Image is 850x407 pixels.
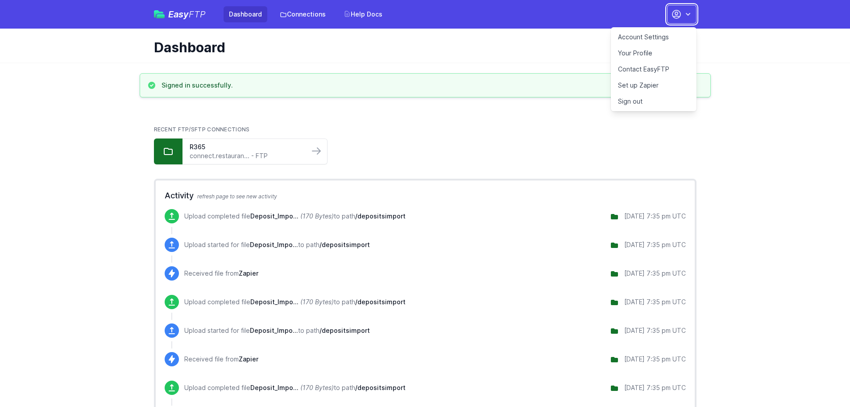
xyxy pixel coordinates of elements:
[624,212,686,221] div: [DATE] 7:35 pm UTC
[239,355,258,363] span: Zapier
[184,298,406,306] p: Upload completed file to path
[168,10,206,19] span: Easy
[274,6,331,22] a: Connections
[162,81,233,90] h3: Signed in successfully.
[239,269,258,277] span: Zapier
[250,241,298,248] span: Deposit_Import_CSV_25.08.09.csv
[624,326,686,335] div: [DATE] 7:35 pm UTC
[624,240,686,249] div: [DATE] 7:35 pm UTC
[184,326,370,335] p: Upload started for file to path
[355,384,406,391] span: /depositsimport
[197,193,277,200] span: refresh page to see new activity
[624,383,686,392] div: [DATE] 7:35 pm UTC
[624,355,686,364] div: [DATE] 7:35 pm UTC
[190,151,302,160] a: connect.restauran... - FTP
[624,269,686,278] div: [DATE] 7:35 pm UTC
[154,126,697,133] h2: Recent FTP/SFTP Connections
[250,327,298,334] span: Deposit_Import_CSV_25.08.09.csv
[189,9,206,20] span: FTP
[611,61,697,77] a: Contact EasyFTP
[224,6,267,22] a: Dashboard
[611,77,697,93] a: Set up Zapier
[250,384,299,391] span: Deposit_Import_CSV_25.08.09.csv
[190,143,302,151] a: R365
[624,298,686,306] div: [DATE] 7:35 pm UTC
[355,298,406,306] span: /depositsimport
[154,10,165,18] img: easyftp_logo.png
[184,355,258,364] p: Received file from
[355,212,406,220] span: /depositsimport
[154,10,206,19] a: EasyFTP
[154,39,689,55] h1: Dashboard
[184,383,406,392] p: Upload completed file to path
[300,212,334,220] i: (170 Bytes)
[250,298,299,306] span: Deposit_Import_CSV_25.08.09.csv
[338,6,388,22] a: Help Docs
[165,189,686,202] h2: Activity
[611,29,697,45] a: Account Settings
[300,384,334,391] i: (170 Bytes)
[319,241,370,248] span: /depositsimport
[611,45,697,61] a: Your Profile
[300,298,334,306] i: (170 Bytes)
[184,240,370,249] p: Upload started for file to path
[319,327,370,334] span: /depositsimport
[184,212,406,221] p: Upload completed file to path
[611,93,697,109] a: Sign out
[250,212,299,220] span: Deposit_Import_CSV_25.08.09.csv
[184,269,258,278] p: Received file from
[805,362,839,396] iframe: Drift Widget Chat Controller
